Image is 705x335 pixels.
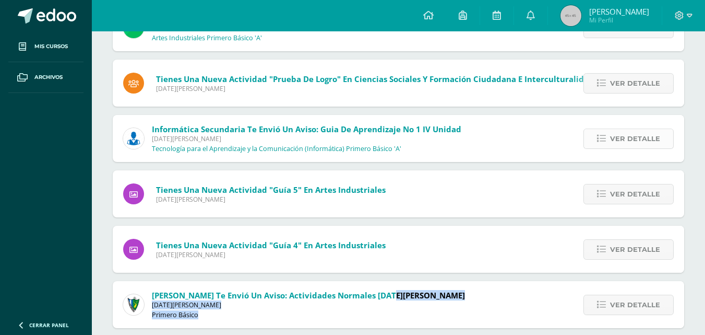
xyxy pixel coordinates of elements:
p: Artes Industriales Primero Básico 'A' [152,34,262,42]
span: Ver detalle [610,240,660,259]
span: Tienes una nueva actividad "Guía 4" En Artes Industriales [156,240,386,250]
p: Primero Básico [152,311,198,319]
span: [DATE][PERSON_NAME] [156,250,386,259]
span: Cerrar panel [29,321,69,329]
span: [DATE][PERSON_NAME] [156,195,386,204]
span: Tienes una nueva actividad "Guía 5" En Artes Industriales [156,184,386,195]
p: Tecnología para el Aprendizaje y la Comunicación (Informática) Primero Básico 'A' [152,145,401,153]
span: Archivos [34,73,63,82]
span: Ver detalle [610,74,660,93]
span: Ver detalle [610,295,660,315]
a: Archivos [8,62,83,93]
span: Mi Perfil [589,16,649,25]
img: 6ed6846fa57649245178fca9fc9a58dd.png [123,128,144,149]
img: 45x45 [560,5,581,26]
span: [DATE][PERSON_NAME] [152,134,461,143]
span: Tienes una nueva actividad "Prueba de Logro" En Ciencias Sociales y Formación Ciudadana e Intercu... [156,74,594,84]
span: Informática Secundaria te envió un aviso: Guia De Aprendizaje No 1 IV Unidad [152,124,461,134]
img: 9f174a157161b4ddbe12118a61fed988.png [123,294,144,315]
span: Mis cursos [34,42,68,51]
span: [PERSON_NAME] [589,6,649,17]
span: [PERSON_NAME] te envió un aviso: Actividades Normales [DATE][PERSON_NAME] [152,290,465,301]
span: [DATE][PERSON_NAME] [156,84,594,93]
span: [DATE][PERSON_NAME] [152,301,465,309]
a: Mis cursos [8,31,83,62]
span: Ver detalle [610,184,660,204]
span: Ver detalle [610,129,660,148]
